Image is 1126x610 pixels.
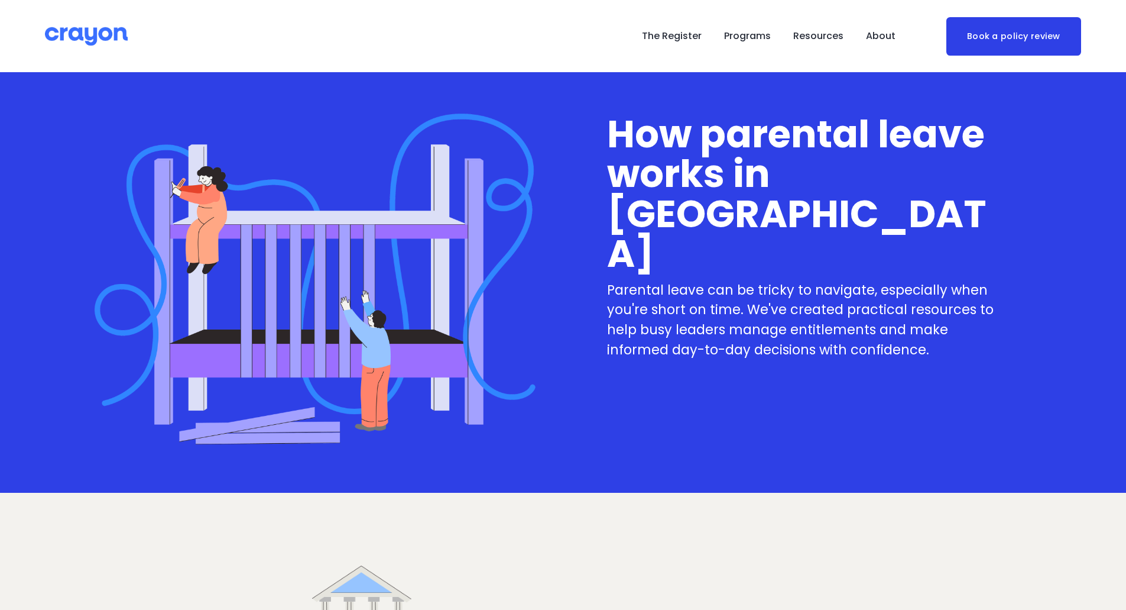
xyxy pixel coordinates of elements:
a: folder dropdown [724,27,771,46]
p: Parental leave can be tricky to navigate, especially when you're short on time. We've created pra... [607,280,1007,360]
a: The Register [642,27,702,46]
img: Crayon [45,26,128,47]
span: Programs [724,28,771,45]
a: folder dropdown [866,27,895,46]
span: Resources [793,28,843,45]
a: folder dropdown [793,27,843,46]
span: About [866,28,895,45]
h1: How parental leave works in [GEOGRAPHIC_DATA] [607,114,1007,274]
a: Book a policy review [946,17,1081,56]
